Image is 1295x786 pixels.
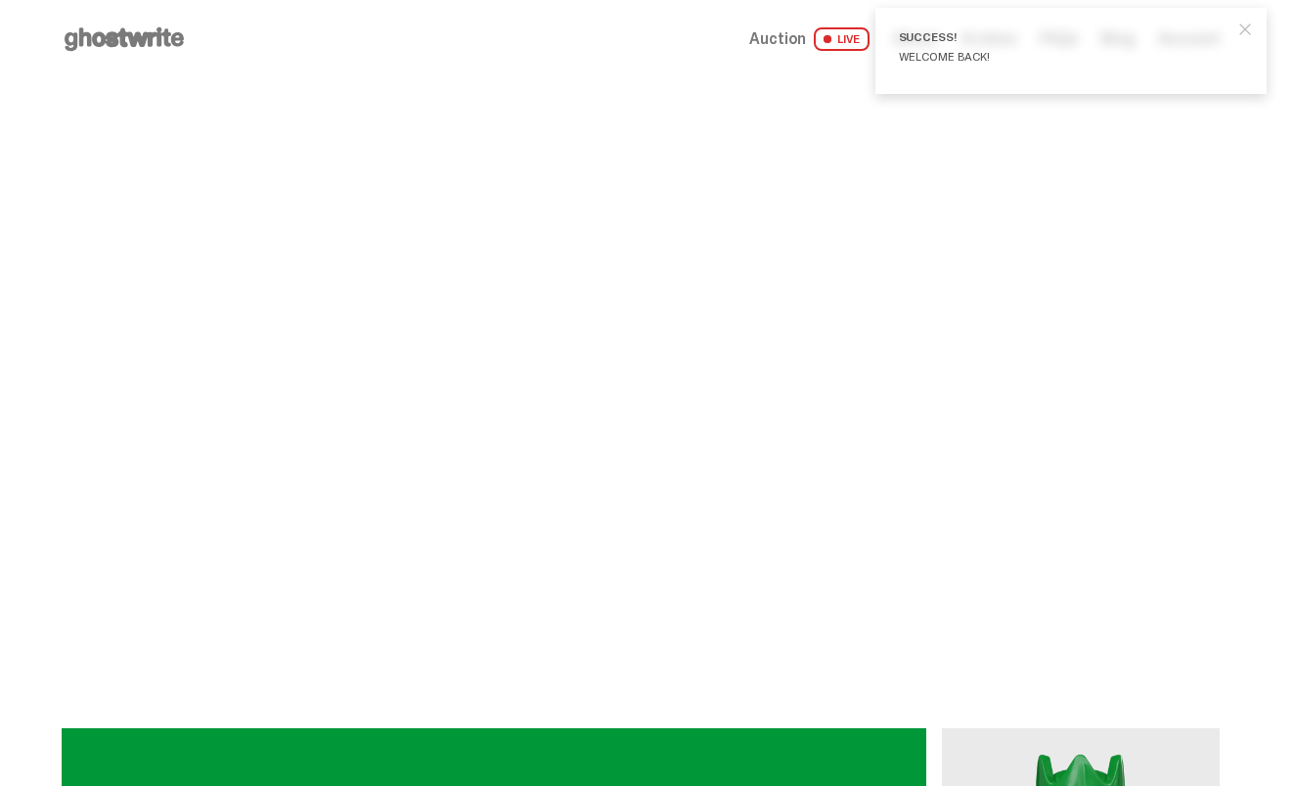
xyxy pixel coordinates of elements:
a: Auction LIVE [749,27,869,51]
span: LIVE [814,27,870,51]
button: close [1228,12,1263,47]
div: Success! [899,31,1228,43]
span: Auction [749,31,806,47]
div: Welcome back! [899,51,1228,63]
